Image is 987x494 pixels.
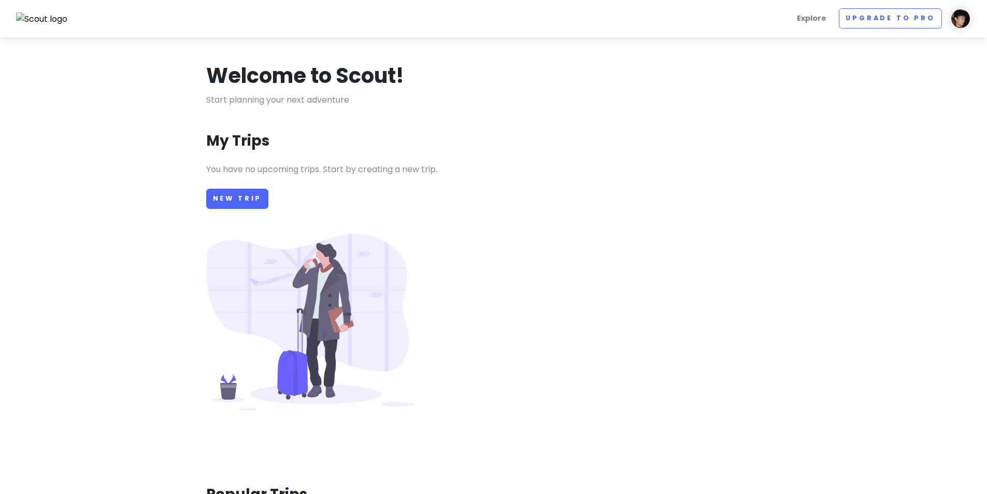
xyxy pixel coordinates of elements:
h3: My Trips [206,132,269,150]
p: You have no upcoming trips. Start by creating a new trip. [206,163,781,176]
a: New Trip [206,189,269,209]
h1: Welcome to Scout! [206,62,404,89]
a: Explore [793,8,831,29]
img: User profile [950,8,971,29]
img: Person with luggage at airport [206,234,413,411]
p: Start planning your next adventure [206,93,781,107]
a: Upgrade to Pro [839,8,942,29]
img: Scout logo [16,12,68,26]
